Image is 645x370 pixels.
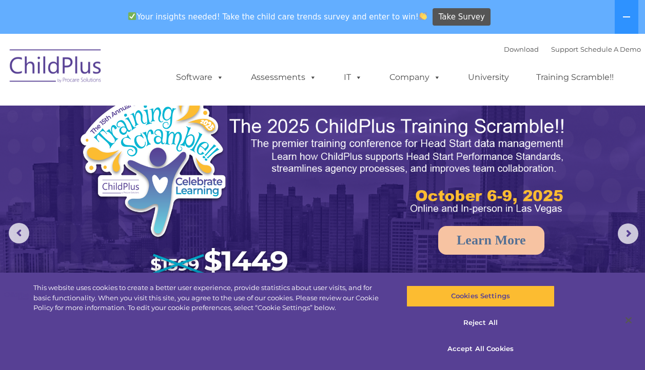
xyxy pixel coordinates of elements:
[5,42,107,93] img: ChildPlus by Procare Solutions
[438,226,544,255] a: Learn More
[379,67,451,88] a: Company
[433,8,491,26] a: Take Survey
[241,67,327,88] a: Assessments
[504,45,641,53] font: |
[439,8,485,26] span: Take Survey
[406,285,555,307] button: Cookies Settings
[406,338,555,360] button: Accept All Cookies
[526,67,624,88] a: Training Scramble!!
[551,45,578,53] a: Support
[617,309,640,332] button: Close
[33,283,387,313] div: This website uses cookies to create a better user experience, provide statistics about user visit...
[128,12,136,20] img: ✅
[124,7,432,27] span: Your insights needed! Take the child care trends survey and enter to win!
[334,67,373,88] a: IT
[406,312,555,334] button: Reject All
[419,12,427,20] img: 👏
[166,67,234,88] a: Software
[504,45,539,53] a: Download
[580,45,641,53] a: Schedule A Demo
[458,67,519,88] a: University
